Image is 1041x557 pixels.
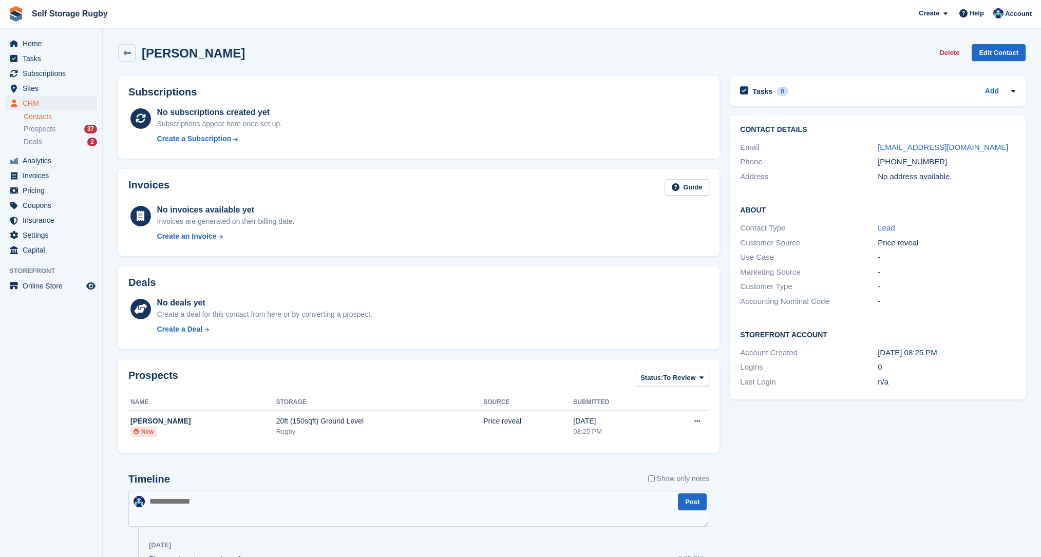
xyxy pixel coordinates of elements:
[128,370,178,389] h2: Prospects
[740,204,1015,215] h2: About
[740,329,1015,339] h2: Storefront Account
[878,156,1015,168] div: [PHONE_NUMBER]
[878,252,1015,263] div: -
[740,171,878,183] div: Address
[573,416,658,427] div: [DATE]
[972,44,1026,61] a: Edit Contact
[23,51,84,66] span: Tasks
[878,143,1008,151] a: [EMAIL_ADDRESS][DOMAIN_NAME]
[5,243,97,257] a: menu
[740,281,878,293] div: Customer Type
[740,142,878,153] div: Email
[665,179,710,196] a: Guide
[5,213,97,227] a: menu
[9,266,102,276] span: Storefront
[5,153,97,168] a: menu
[157,216,295,227] div: Invoices are generated on their billing date.
[130,416,276,427] div: [PERSON_NAME]
[276,416,484,427] div: 20ft (150sqft) Ground Level
[5,168,97,183] a: menu
[5,198,97,213] a: menu
[23,81,84,95] span: Sites
[23,213,84,227] span: Insurance
[23,279,84,293] span: Online Store
[993,8,1004,18] img: Chris Palmer
[573,427,658,437] div: 08:25 PM
[5,228,97,242] a: menu
[157,133,232,144] div: Create a Subscription
[23,66,84,81] span: Subscriptions
[23,36,84,51] span: Home
[573,394,658,411] th: Submitted
[157,231,295,242] a: Create an Invoice
[149,541,171,549] div: [DATE]
[935,44,963,61] button: Delete
[919,8,939,18] span: Create
[640,373,663,383] span: Status:
[157,297,372,309] div: No deals yet
[142,46,245,60] h2: [PERSON_NAME]
[740,126,1015,134] h2: Contact Details
[8,6,24,22] img: stora-icon-8386f47178a22dfd0bd8f6a31ec36ba5ce8667c1dd55bd0f319d3a0aa187defe.svg
[24,137,42,147] span: Deals
[24,137,97,147] a: Deals 2
[85,280,97,292] a: Preview store
[23,153,84,168] span: Analytics
[878,281,1015,293] div: -
[23,228,84,242] span: Settings
[740,237,878,249] div: Customer Source
[1005,9,1032,19] span: Account
[23,168,84,183] span: Invoices
[5,66,97,81] a: menu
[128,394,276,411] th: Name
[878,266,1015,278] div: -
[157,324,372,335] a: Create a Deal
[128,179,169,196] h2: Invoices
[87,138,97,146] div: 2
[157,309,372,320] div: Create a deal for this contact from here or by converting a prospect.
[777,87,788,96] div: 0
[128,473,170,485] h2: Timeline
[24,124,55,134] span: Prospects
[740,156,878,168] div: Phone
[157,133,282,144] a: Create a Subscription
[740,361,878,373] div: Logins
[663,373,695,383] span: To Review
[157,119,282,129] div: Subscriptions appear here once set up.
[678,493,707,510] button: Post
[157,106,282,119] div: No subscriptions created yet
[740,376,878,388] div: Last Login
[985,86,999,98] a: Add
[23,243,84,257] span: Capital
[128,86,709,98] h2: Subscriptions
[23,198,84,213] span: Coupons
[5,51,97,66] a: menu
[5,96,97,110] a: menu
[878,376,1015,388] div: n/a
[648,473,655,484] input: Show only notes
[878,223,895,232] a: Lead
[970,8,984,18] span: Help
[28,5,112,22] a: Self Storage Rugby
[276,394,484,411] th: Storage
[157,204,295,216] div: No invoices available yet
[5,183,97,198] a: menu
[157,231,217,242] div: Create an Invoice
[23,96,84,110] span: CRM
[878,296,1015,308] div: -
[5,81,97,95] a: menu
[648,473,710,484] label: Show only notes
[483,416,573,427] div: Price reveal
[740,296,878,308] div: Accounting Nominal Code
[878,361,1015,373] div: 0
[23,183,84,198] span: Pricing
[276,427,484,437] div: Rugby
[5,279,97,293] a: menu
[128,277,156,289] h2: Deals
[157,324,203,335] div: Create a Deal
[878,237,1015,249] div: Price reveal
[84,125,97,133] div: 37
[878,347,1015,359] div: [DATE] 08:25 PM
[483,394,573,411] th: Source
[878,171,1015,183] div: No address available.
